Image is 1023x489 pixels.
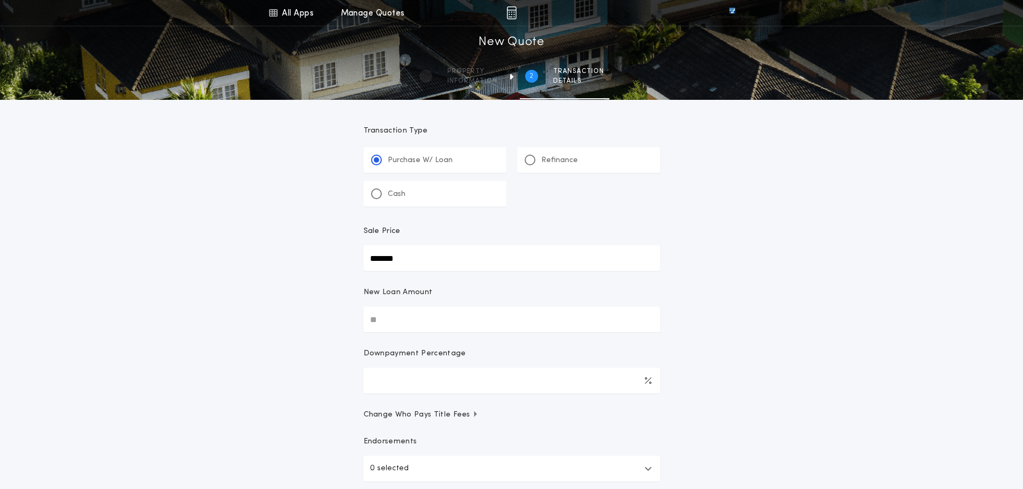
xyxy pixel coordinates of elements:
[364,306,660,332] input: New Loan Amount
[364,287,433,298] p: New Loan Amount
[370,462,409,475] p: 0 selected
[364,126,660,136] p: Transaction Type
[709,8,754,18] img: vs-icon
[364,410,660,420] button: Change Who Pays Title Fees
[364,226,401,237] p: Sale Price
[364,436,660,447] p: Endorsements
[364,348,466,359] p: Downpayment Percentage
[553,77,604,85] span: details
[388,189,405,200] p: Cash
[364,410,479,420] span: Change Who Pays Title Fees
[541,155,578,166] p: Refinance
[388,155,453,166] p: Purchase W/ Loan
[447,77,497,85] span: information
[506,6,517,19] img: img
[478,34,544,51] h1: New Quote
[364,245,660,271] input: Sale Price
[364,456,660,481] button: 0 selected
[364,368,660,393] input: Downpayment Percentage
[553,67,604,76] span: Transaction
[447,67,497,76] span: Property
[529,72,533,81] h2: 2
